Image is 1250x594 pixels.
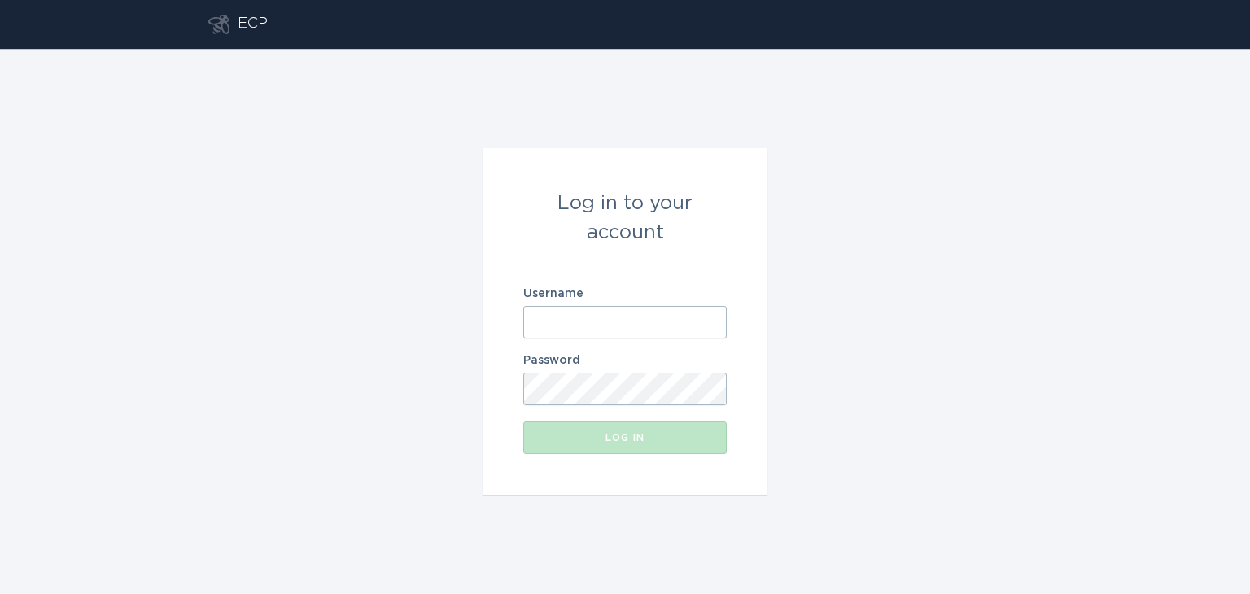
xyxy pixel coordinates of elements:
[531,433,719,443] div: Log in
[523,421,727,454] button: Log in
[523,288,727,299] label: Username
[208,15,229,34] button: Go to dashboard
[238,15,268,34] div: ECP
[523,355,727,366] label: Password
[523,189,727,247] div: Log in to your account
